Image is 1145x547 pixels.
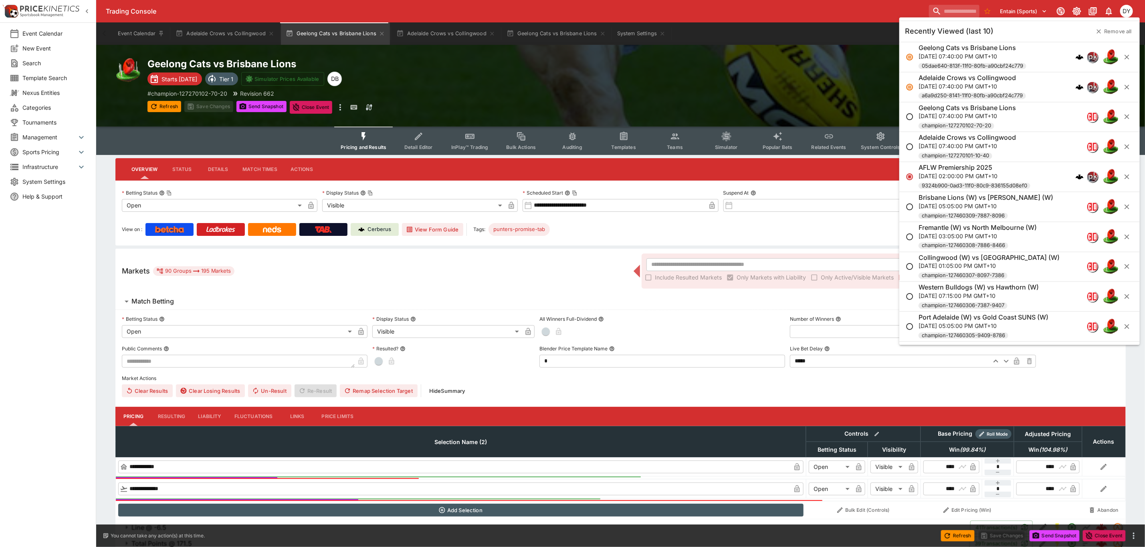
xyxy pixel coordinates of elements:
span: Related Events [812,144,846,150]
button: more [1129,531,1139,541]
div: dylan.brown [1120,5,1133,18]
button: Clear Losing Results [176,384,245,397]
div: Visible [870,483,905,495]
img: australian_rules.png [1103,289,1119,305]
div: Visible [870,461,905,473]
img: logo-cerberus.svg [1076,53,1084,61]
p: Revision 662 [240,89,274,98]
div: championdata [1087,261,1098,272]
button: Send Snapshot [236,101,287,112]
button: Blender Price Template Name [609,346,615,352]
p: Scheduled Start [523,189,563,196]
span: Nexus Entities [22,88,86,97]
button: more [335,101,345,114]
button: Suspend At [751,190,756,196]
button: HideSummary [424,384,470,397]
div: Open [122,325,355,338]
p: [DATE] 07:15:00 PM GMT+10 [919,292,1039,300]
button: Betting Status [159,316,165,322]
span: Template Search [22,74,86,82]
button: Resulted? [400,346,406,352]
span: champion-127460305-9409-8786 [919,332,1008,340]
th: Actions [1082,426,1125,457]
h6: Adelaide Crows vs Collingwood [919,74,1016,82]
button: Send Snapshot [1030,530,1080,541]
div: Base Pricing [935,429,975,439]
button: Bulk Edit (Controls) [808,504,918,517]
div: Dylan Brown [327,72,342,86]
button: Close Event [290,101,333,114]
div: Open [809,461,852,473]
p: Number of Winners [790,316,834,322]
img: Cerberus [358,226,365,233]
span: 05dae640-813f-11f0-80fb-a90cbf24c779 [919,62,1026,70]
span: Only Active/Visible Markets [821,273,894,282]
span: Teams [667,144,683,150]
label: Market Actions [122,372,1119,384]
p: [DATE] 07:40:00 PM GMT+10 [919,112,1016,121]
span: Tournaments [22,118,86,127]
button: Links [279,407,315,426]
img: australian_rules.png [1103,139,1119,155]
button: System Settings [612,22,670,45]
span: Win(104.98%) [1020,445,1076,454]
button: Line [1079,520,1094,535]
img: Neds [263,226,281,233]
div: Visible [322,199,505,212]
button: Copy To Clipboard [368,190,373,196]
button: Display StatusCopy To Clipboard [360,190,366,196]
img: championdata.png [1087,201,1098,212]
div: Show/hide Price Roll mode configuration. [975,429,1012,439]
input: search [929,5,979,18]
span: Selection Name (2) [426,437,496,447]
img: Ladbrokes [206,226,235,233]
span: Search [22,59,86,67]
button: Actions [284,160,320,179]
span: Simulator [715,144,737,150]
span: New Event [22,44,86,52]
span: Only Markets with Liability [737,273,806,282]
span: Visibility [873,445,915,454]
div: cerberus [1076,53,1084,61]
svg: Open [1067,523,1077,532]
svg: Suspended [906,83,914,91]
button: Notifications [1102,4,1116,18]
button: Remove all [1091,25,1137,38]
img: logo-cerberus--red.svg [1096,522,1107,533]
p: Suspend At [723,189,749,196]
span: champion-127460309-7887-8096 [919,212,1008,220]
button: Clear Results [122,384,173,397]
span: Templates [612,144,636,150]
span: Win(99.84%) [940,445,994,454]
h6: Port Adelaide (W) vs Gold Coast SUNS (W) [919,314,1048,322]
button: View Form Guide [402,223,463,236]
img: pricekinetics.png [1087,172,1098,182]
button: All Winners Full-Dividend [598,316,604,322]
span: punters-promise-tab [489,225,550,233]
button: No Bookmarks [981,5,994,18]
img: australian_rules.png [1103,319,1119,335]
span: champion-127460307-8097-7386 [919,272,1008,280]
button: SGM Enabled [1050,520,1065,535]
button: Edit Detail [1036,520,1050,535]
p: [DATE] 01:05:00 PM GMT+10 [919,262,1060,270]
button: Copy To Clipboard [572,190,578,196]
p: Display Status [322,189,359,196]
img: tradingmodel [1113,523,1122,532]
img: pricekinetics.png [1087,52,1098,62]
span: Betting Status [809,445,865,454]
img: australian_rules.png [1103,109,1119,125]
span: System Controls [861,144,900,150]
h6: Geelong Cats vs Brisbane Lions [919,104,1016,112]
button: Remap Selection Target [340,384,418,397]
h5: Recently Viewed (last 10) [905,27,994,36]
img: australian_rules.png [1103,259,1119,275]
span: Popular Bets [763,144,793,150]
span: Detail Editor [404,144,433,150]
h5: Markets [122,266,150,276]
span: Un-Result [248,384,291,397]
span: Event Calendar [22,29,86,38]
img: championdata.png [1087,231,1098,242]
span: a6a9d250-8141-11f0-80fb-a90cbf24c779 [919,92,1026,100]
